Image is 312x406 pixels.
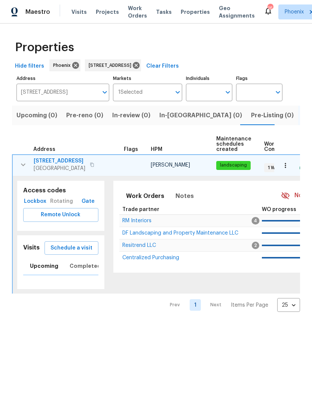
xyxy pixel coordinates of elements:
span: Pre-reno (0) [66,110,103,121]
button: Open [172,87,183,97]
span: RM Interiors [122,218,152,223]
label: Markets [113,76,183,81]
div: Rotating code is only available during visiting hours [47,195,76,208]
span: Address [33,147,55,152]
a: Resitrend LLC [122,243,156,248]
span: Geo Assignments [219,4,255,19]
button: Remote Unlock [23,208,98,222]
button: Schedule a visit [45,241,98,255]
span: Clear Filters [146,62,179,71]
button: Gate [76,195,100,208]
span: Maestro [25,8,50,16]
span: In-[GEOGRAPHIC_DATA] (0) [159,110,242,121]
span: 1 WIP [265,165,282,171]
button: Hide filters [12,59,47,73]
span: landscaping [217,162,250,168]
h5: Access codes [23,187,98,195]
span: Pre-Listing (0) [251,110,294,121]
span: Lockbox [26,197,44,206]
span: HPM [151,147,162,152]
span: [PERSON_NAME] [151,162,190,168]
label: Individuals [186,76,232,81]
span: Phoenix [53,62,74,69]
span: Trade partner [122,207,159,212]
span: 4 [251,217,259,224]
span: Centralized Purchasing [122,255,179,260]
span: Visits [71,8,87,16]
span: Notes [175,191,194,201]
button: Open [100,87,110,97]
span: [STREET_ADDRESS] [89,62,134,69]
span: Hide filters [15,62,44,71]
span: Upcoming (0) [16,110,57,121]
span: Projects [96,8,119,16]
span: [STREET_ADDRESS] [34,157,85,165]
span: Properties [15,44,74,51]
span: Gate [79,197,97,206]
button: Lockbox [23,195,47,208]
div: 25 [277,295,300,315]
label: Address [16,76,109,81]
span: Upcoming [30,261,58,271]
span: Phoenix [285,8,304,16]
span: Properties [181,8,210,16]
label: Flags [236,76,282,81]
div: Phoenix [49,59,80,71]
a: Goto page 1 [190,299,201,311]
span: Schedule a visit [51,244,92,253]
h5: Visits [23,244,40,252]
span: 1 Selected [118,89,143,96]
button: Clear Filters [143,59,182,73]
button: Open [223,87,233,97]
a: Centralized Purchasing [122,255,179,260]
a: RM Interiors [122,219,152,223]
span: WO progress [262,207,296,212]
span: Tasks [156,9,172,15]
span: 2 [252,242,259,249]
div: [STREET_ADDRESS] [85,59,141,71]
span: [GEOGRAPHIC_DATA] [34,165,85,172]
span: Remote Unlock [29,210,92,220]
nav: Pagination Navigation [163,298,300,312]
span: Work Orders [128,4,147,19]
button: Open [273,87,283,97]
p: Items Per Page [231,301,268,309]
a: DF Landscaping and Property Maintenance LLC [122,231,238,235]
span: Flags [124,147,138,152]
span: Work Order Completion [264,142,311,152]
span: DF Landscaping and Property Maintenance LLC [122,230,238,236]
div: 16 [267,4,273,12]
span: Work Orders [126,191,164,201]
span: Completed [70,261,101,271]
span: Maintenance schedules created [216,136,251,152]
span: In-review (0) [112,110,150,121]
